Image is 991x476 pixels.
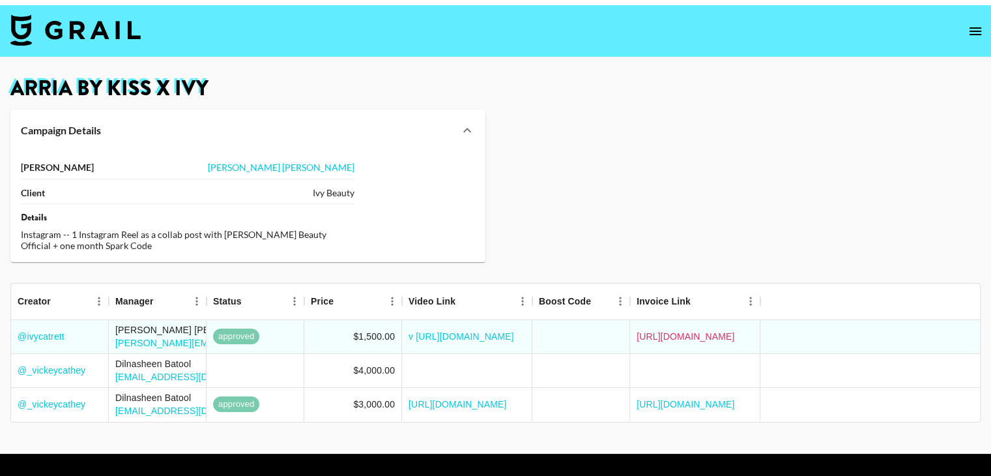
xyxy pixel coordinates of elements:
[21,187,45,199] strong: Client
[115,391,272,404] div: Dilnasheen Batool
[21,212,354,224] div: Details
[402,283,532,320] div: Video Link
[630,283,760,320] div: Invoice Link
[334,292,352,310] button: Sort
[409,398,507,411] a: [URL][DOMAIN_NAME]
[187,291,207,311] button: Menu
[962,18,988,44] button: open drawer
[213,283,242,320] div: Status
[115,323,425,336] div: [PERSON_NAME] [PERSON_NAME]
[409,283,455,320] div: Video Link
[18,283,51,320] div: Creator
[409,330,514,343] a: v [URL][DOMAIN_NAME]
[207,283,304,320] div: Status
[18,398,85,411] a: @_vickeycathey
[353,330,395,343] div: $1,500.00
[285,291,304,311] button: Menu
[637,283,691,320] div: Invoice Link
[637,330,735,343] a: [URL][DOMAIN_NAME]
[115,406,272,416] a: [EMAIL_ADDRESS][DOMAIN_NAME]
[539,283,591,320] div: Boost Code
[610,291,630,311] button: Menu
[213,331,259,343] span: approved
[353,364,395,377] div: $4,000.00
[313,187,354,199] div: Ivy Beauty
[89,291,109,311] button: Menu
[21,229,354,252] div: Instagram -- 1 Instagram Reel as a collab post with [PERSON_NAME] Beauty Official + one month Spa...
[115,357,272,370] div: Dilnasheen Batool
[10,78,981,99] h1: Arria by Kiss x Ivy
[691,292,709,310] button: Sort
[208,162,354,173] a: [PERSON_NAME] [PERSON_NAME]
[154,292,172,310] button: Sort
[242,292,260,310] button: Sort
[11,283,109,320] div: Creator
[455,292,474,310] button: Sort
[115,372,272,382] a: [EMAIL_ADDRESS][DOMAIN_NAME]
[213,398,259,411] span: approved
[115,283,154,320] div: Manager
[741,291,760,311] button: Menu
[18,330,65,343] a: @ivycatrett
[591,292,609,310] button: Sort
[21,124,101,137] strong: Campaign Details
[353,398,395,411] div: $3,000.00
[513,291,532,311] button: Menu
[18,364,85,377] a: @_vickeycathey
[382,291,402,311] button: Menu
[115,338,425,348] a: [PERSON_NAME][EMAIL_ADDRESS][PERSON_NAME][DOMAIN_NAME]
[109,283,207,320] div: Manager
[51,292,69,310] button: Sort
[10,14,141,46] img: Grail Talent
[10,110,485,151] div: Campaign Details
[311,283,334,320] div: Price
[21,162,94,173] strong: [PERSON_NAME]
[637,398,735,411] a: [URL][DOMAIN_NAME]
[532,283,630,320] div: Boost Code
[304,283,402,320] div: Price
